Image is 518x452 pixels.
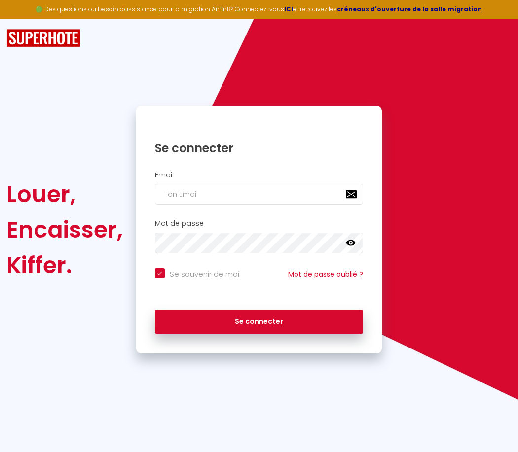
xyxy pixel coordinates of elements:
img: SuperHote logo [6,29,80,47]
button: Se connecter [155,310,364,334]
h1: Se connecter [155,140,364,156]
input: Ton Email [155,184,364,205]
h2: Mot de passe [155,219,364,228]
h2: Email [155,171,364,179]
div: Louer, [6,176,123,212]
a: créneaux d'ouverture de la salle migration [337,5,482,13]
div: Kiffer. [6,247,123,283]
a: ICI [284,5,293,13]
a: Mot de passe oublié ? [288,269,363,279]
div: Encaisser, [6,212,123,247]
